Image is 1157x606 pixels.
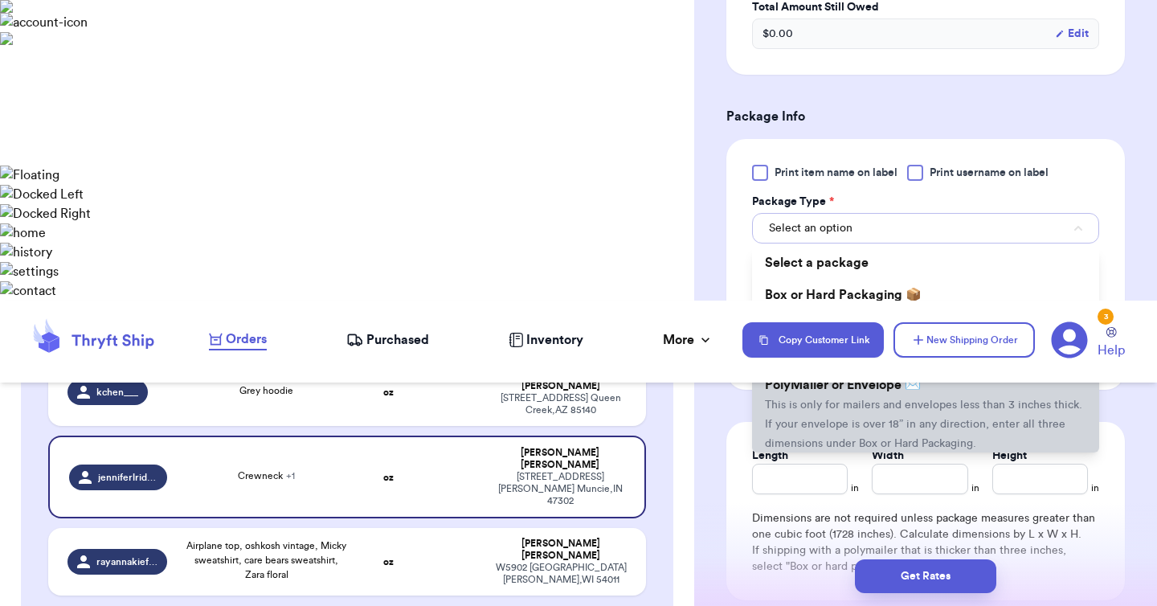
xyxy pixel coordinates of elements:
span: jenniferlriddle [98,471,157,484]
span: PolyMailer or Envelope ✉️ [765,379,921,391]
div: [PERSON_NAME] [PERSON_NAME] [495,538,627,562]
label: Width [872,448,904,464]
strong: oz [383,557,394,567]
span: Inventory [526,330,583,350]
div: 3 [1098,309,1114,325]
div: [PERSON_NAME] [PERSON_NAME] [495,447,625,471]
span: Crewneck [238,471,295,481]
button: Get Rates [855,559,996,593]
span: in [971,481,979,494]
span: in [1091,481,1099,494]
span: Purchased [366,330,429,350]
a: Purchased [346,330,429,350]
a: Inventory [509,330,583,350]
a: Help [1098,327,1125,360]
a: Orders [209,330,267,350]
div: [STREET_ADDRESS] Queen Creek , AZ 85140 [495,392,627,416]
p: If shipping with a polymailer that is thicker than three inches, select "Box or hard packaging". [752,543,1099,575]
a: 3 [1051,321,1088,358]
div: [STREET_ADDRESS][PERSON_NAME] Muncie , IN 47302 [495,471,625,507]
span: Airplane top, oshkosh vintage, Micky sweatshirt, care bears sweatshirt, Zara floral [186,541,346,579]
span: Grey hoodie [239,386,293,395]
span: Orders [226,330,267,349]
label: Height [992,448,1027,464]
div: W5902 [GEOGRAPHIC_DATA] [PERSON_NAME] , WI 54011 [495,562,627,586]
span: Help [1098,341,1125,360]
span: kchen___ [96,386,138,399]
div: Dimensions are not required unless package measures greater than one cubic foot (1728 inches). Ca... [752,510,1099,575]
span: Box or Hard Packaging 📦 [765,289,922,301]
strong: oz [383,387,394,397]
button: Copy Customer Link [742,322,884,358]
span: rayannakieffer [96,555,157,568]
label: Length [752,448,788,464]
span: in [851,481,859,494]
strong: oz [383,473,394,482]
span: + 1 [286,471,295,481]
span: This is only for mailers and envelopes less than 3 inches thick. If your envelope is over 18” in ... [765,399,1082,449]
div: More [663,330,713,350]
button: New Shipping Order [893,322,1035,358]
